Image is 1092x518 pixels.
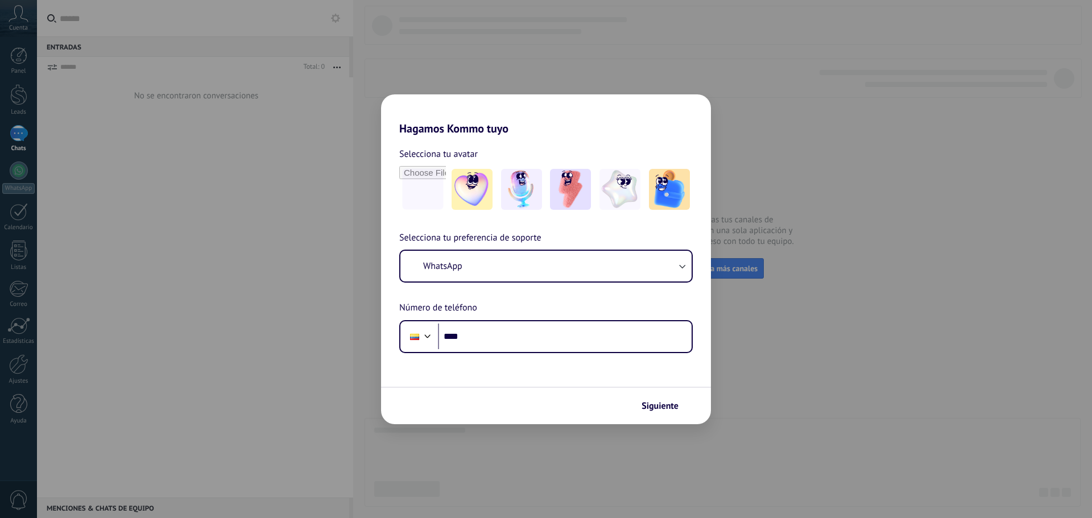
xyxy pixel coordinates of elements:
h2: Hagamos Kommo tuyo [381,94,711,135]
img: -5.jpeg [649,169,690,210]
img: -4.jpeg [599,169,640,210]
img: -1.jpeg [452,169,493,210]
button: Siguiente [636,396,694,416]
span: Número de teléfono [399,301,477,316]
img: -3.jpeg [550,169,591,210]
span: Selecciona tu avatar [399,147,478,161]
span: Siguiente [642,402,679,410]
button: WhatsApp [400,251,692,281]
div: Ecuador: + 593 [404,325,425,349]
span: Selecciona tu preferencia de soporte [399,231,541,246]
span: WhatsApp [423,260,462,272]
img: -2.jpeg [501,169,542,210]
